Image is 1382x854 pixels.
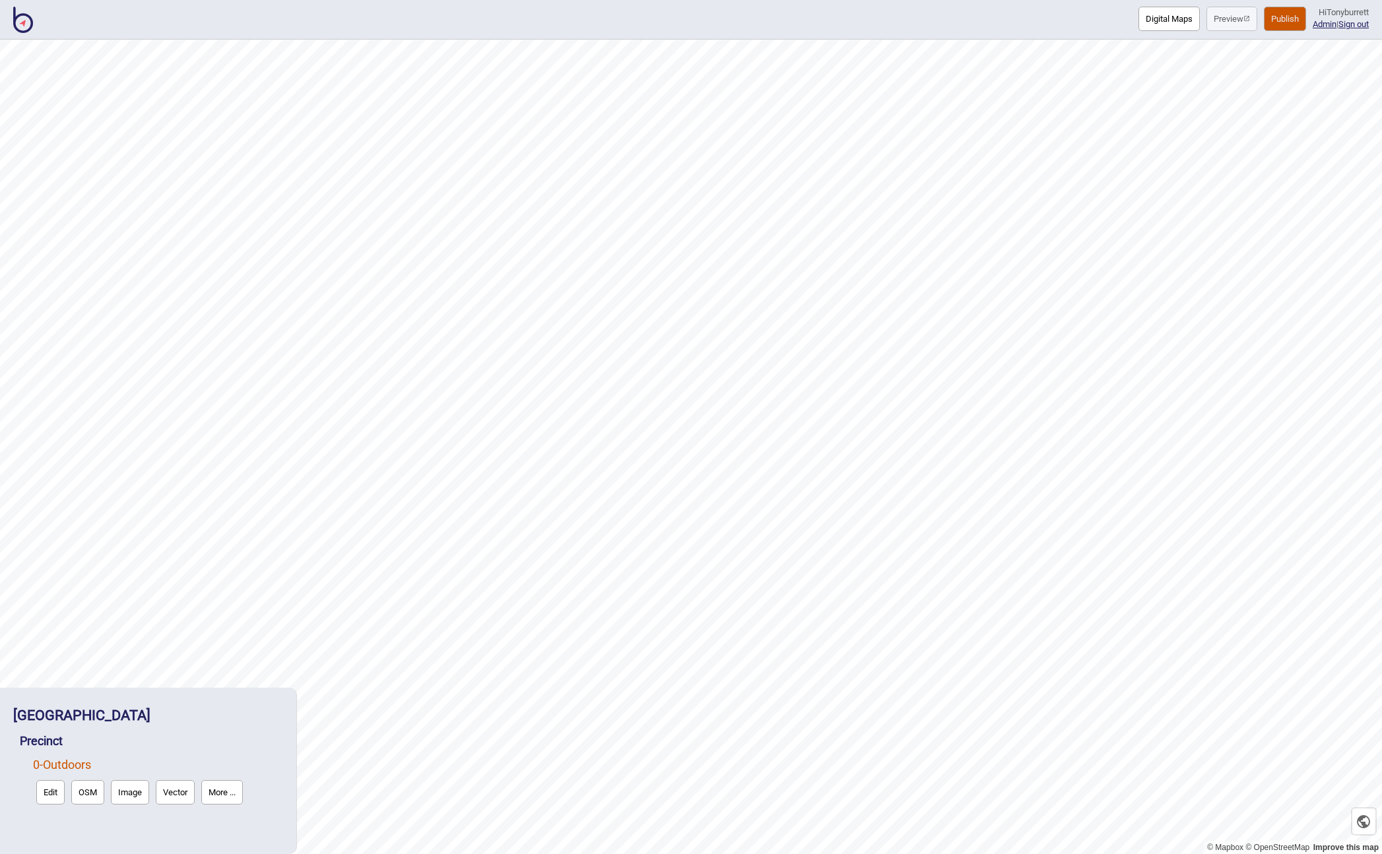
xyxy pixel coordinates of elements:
button: Preview [1206,7,1257,31]
button: Vector [156,780,195,805]
a: Mapbox [1207,843,1243,852]
a: Vector [152,777,198,808]
button: More ... [201,780,243,805]
button: Image [111,780,149,805]
a: 0-Outdoors [33,758,91,772]
a: Precinct [20,734,63,748]
div: Outdoors [33,753,283,808]
a: Admin [1313,19,1336,29]
button: Publish [1264,7,1306,31]
span: | [1313,19,1338,29]
a: More ... [198,777,246,808]
img: BindiMaps CMS [13,7,33,33]
a: OSM [68,777,108,808]
div: Springwood Shopping Strip [13,701,283,729]
a: Edit [33,777,68,808]
a: Map feedback [1313,843,1379,852]
a: OpenStreetMap [1245,843,1309,852]
button: Digital Maps [1138,7,1200,31]
img: preview [1243,15,1250,22]
button: Sign out [1338,19,1369,29]
a: Image [108,777,152,808]
a: [GEOGRAPHIC_DATA] [13,707,150,723]
a: Previewpreview [1206,7,1257,31]
button: Edit [36,780,65,805]
button: OSM [71,780,104,805]
div: Hi Tonyburrett [1313,7,1369,18]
